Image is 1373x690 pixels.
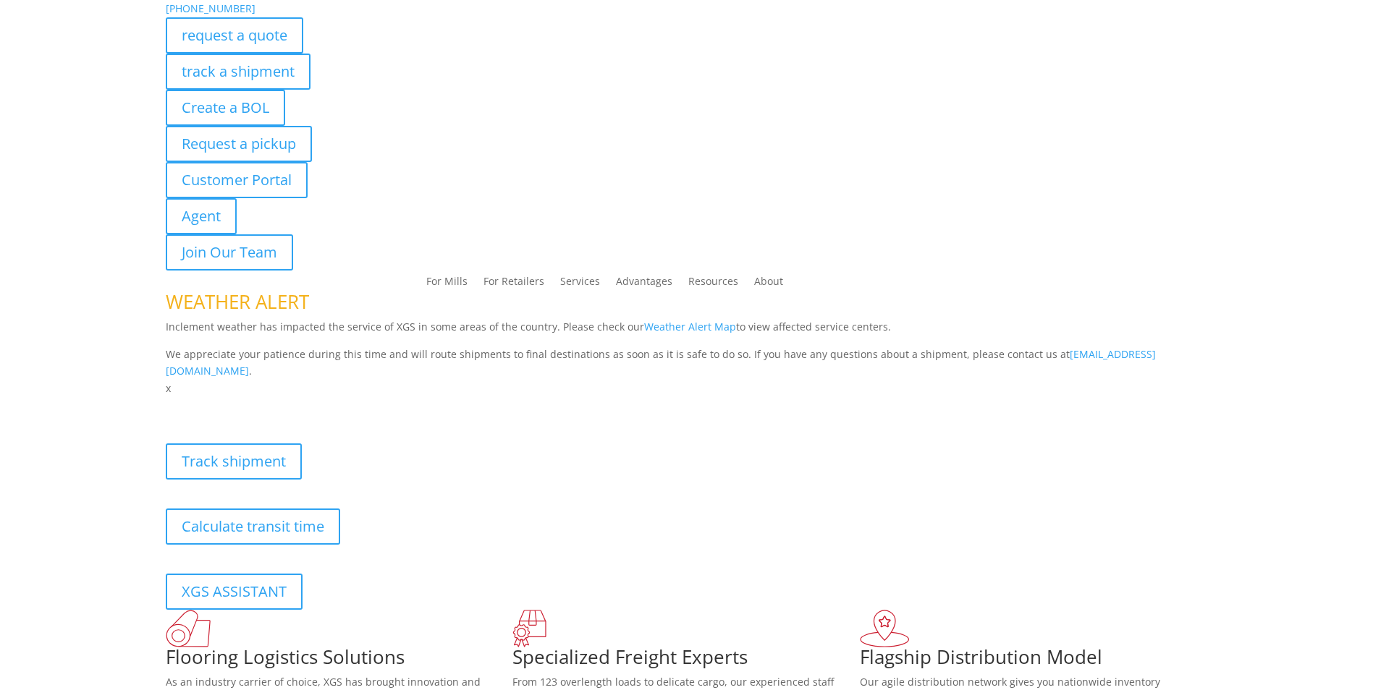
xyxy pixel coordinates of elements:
a: Agent [166,198,237,234]
h1: Specialized Freight Experts [512,647,860,673]
a: track a shipment [166,54,310,90]
img: xgs-icon-focused-on-flooring-red [512,610,546,647]
a: Customer Portal [166,162,308,198]
a: For Mills [426,276,468,292]
h1: Flooring Logistics Solutions [166,647,513,673]
a: About [754,276,783,292]
a: Resources [688,276,738,292]
a: Calculate transit time [166,508,340,545]
p: We appreciate your patience during this time and will route shipments to final destinations as so... [166,346,1208,380]
a: Weather Alert Map [644,320,736,333]
span: WEATHER ALERT [166,289,309,315]
p: Inclement weather has impacted the service of XGS in some areas of the country. Please check our ... [166,318,1208,346]
a: [PHONE_NUMBER] [166,1,255,15]
p: x [166,380,1208,397]
h1: Flagship Distribution Model [860,647,1207,673]
a: Create a BOL [166,90,285,126]
a: XGS ASSISTANT [166,574,303,610]
a: request a quote [166,17,303,54]
a: Advantages [616,276,672,292]
b: Visibility, transparency, and control for your entire supply chain. [166,399,489,413]
img: xgs-icon-total-supply-chain-intelligence-red [166,610,211,647]
a: For Retailers [483,276,544,292]
a: Request a pickup [166,126,312,162]
a: Services [560,276,600,292]
a: Join Our Team [166,234,293,271]
img: xgs-icon-flagship-distribution-model-red [860,610,910,647]
a: Track shipment [166,443,302,480]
